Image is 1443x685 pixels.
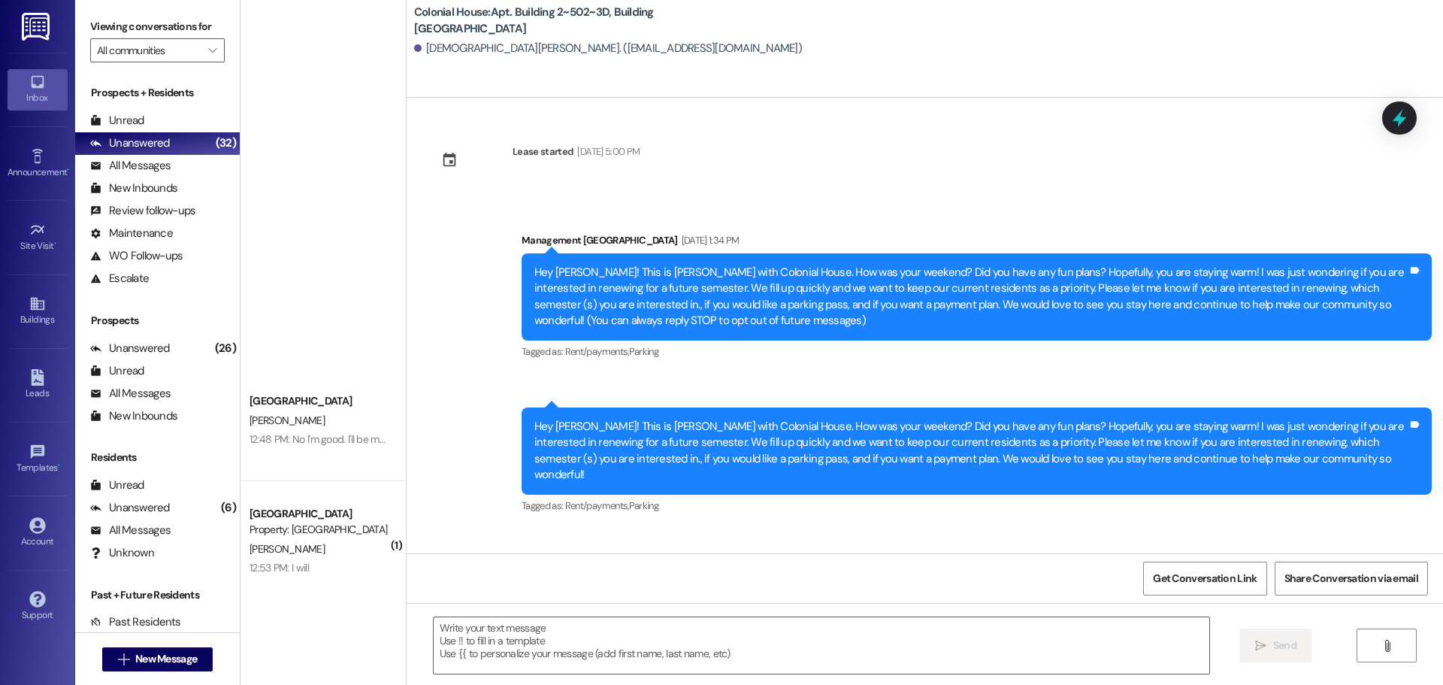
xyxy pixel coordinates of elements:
div: Tagged as: [522,341,1432,362]
div: Past + Future Residents [75,587,240,603]
span: New Message [135,651,197,667]
img: ResiDesk Logo [22,13,53,41]
div: New Inbounds [90,180,177,196]
div: Past Residents [90,614,181,630]
span: • [58,460,60,471]
div: All Messages [90,523,171,538]
div: Escalate [90,271,149,286]
button: Share Conversation via email [1275,562,1428,596]
a: Leads [8,365,68,405]
div: Maintenance [90,226,173,241]
button: Get Conversation Link [1143,562,1266,596]
div: (26) [211,337,240,360]
div: Hey [PERSON_NAME]! This is [PERSON_NAME] with Colonial House. How was your weekend? Did you have ... [534,419,1408,483]
span: [PERSON_NAME] [250,542,325,556]
div: Unanswered [90,500,170,516]
span: • [54,238,56,249]
div: [DEMOGRAPHIC_DATA][PERSON_NAME]. ([EMAIL_ADDRESS][DOMAIN_NAME]) [414,41,802,56]
span: • [67,165,69,175]
div: All Messages [90,158,171,174]
div: Unread [90,477,144,493]
div: Prospects [75,313,240,329]
span: Parking [629,499,658,512]
span: Rent/payments , [565,499,629,512]
div: Unknown [90,545,154,561]
i:  [1255,640,1266,652]
div: (32) [212,132,240,155]
div: 12:53 PM: I will [250,561,309,574]
div: Management [GEOGRAPHIC_DATA] [522,232,1432,253]
span: Parking [629,345,658,358]
i:  [118,653,129,665]
div: [GEOGRAPHIC_DATA] [250,506,389,522]
div: Unanswered [90,135,170,151]
div: 12:48 PM: No I'm good. I'll be moving apartments for winter semester [250,432,543,446]
div: [DATE] 1:34 PM [678,232,740,248]
span: Send [1273,638,1296,653]
div: Unread [90,363,144,379]
span: Get Conversation Link [1153,571,1257,586]
span: [PERSON_NAME] [250,414,325,427]
div: Review follow-ups [90,203,195,219]
a: Templates • [8,439,68,480]
div: [DATE] 5:00 PM [573,144,640,159]
a: Inbox [8,69,68,110]
div: Unread [90,113,144,129]
a: Buildings [8,291,68,332]
div: Prospects + Residents [75,85,240,101]
div: All Messages [90,386,171,402]
div: Lease started [513,144,574,159]
div: New Inbounds [90,408,177,424]
button: New Message [102,647,213,671]
input: All communities [97,38,201,62]
div: Residents [75,450,240,465]
div: WO Follow-ups [90,248,183,264]
i:  [1381,640,1393,652]
i:  [208,44,216,56]
a: Site Visit • [8,217,68,258]
div: Unanswered [90,341,170,356]
div: Tagged as: [522,495,1432,517]
label: Viewing conversations for [90,15,225,38]
button: Send [1239,629,1312,662]
div: Hey [PERSON_NAME]! This is [PERSON_NAME] with Colonial House. How was your weekend? Did you have ... [534,265,1408,329]
div: [GEOGRAPHIC_DATA] [250,393,389,409]
a: Support [8,586,68,627]
span: Rent/payments , [565,345,629,358]
a: Account [8,513,68,553]
div: Property: [GEOGRAPHIC_DATA] [250,522,389,538]
div: (6) [217,496,240,520]
span: Share Conversation via email [1284,571,1418,586]
b: Colonial House: Apt. Building 2~502~3D, Building [GEOGRAPHIC_DATA] [414,5,715,37]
